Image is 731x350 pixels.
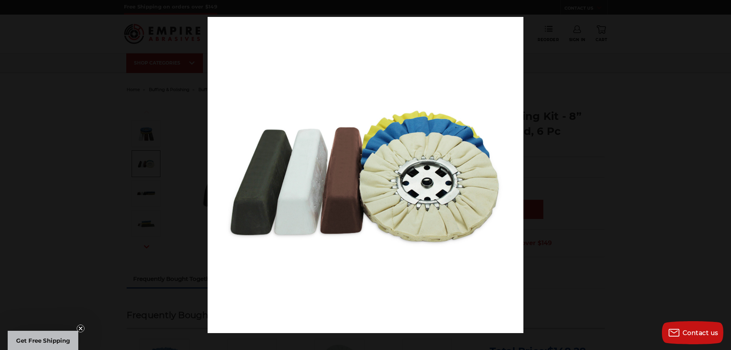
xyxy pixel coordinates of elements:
button: Contact us [662,321,723,344]
div: Get Free ShippingClose teaser [8,331,78,350]
span: Get Free Shipping [16,337,70,344]
span: Contact us [683,329,718,337]
button: Close teaser [77,325,84,332]
img: Chrome_Airway_Buffing_and_Polishing_Kit_8_Inch__90862.1634320140.jpg [208,17,523,333]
